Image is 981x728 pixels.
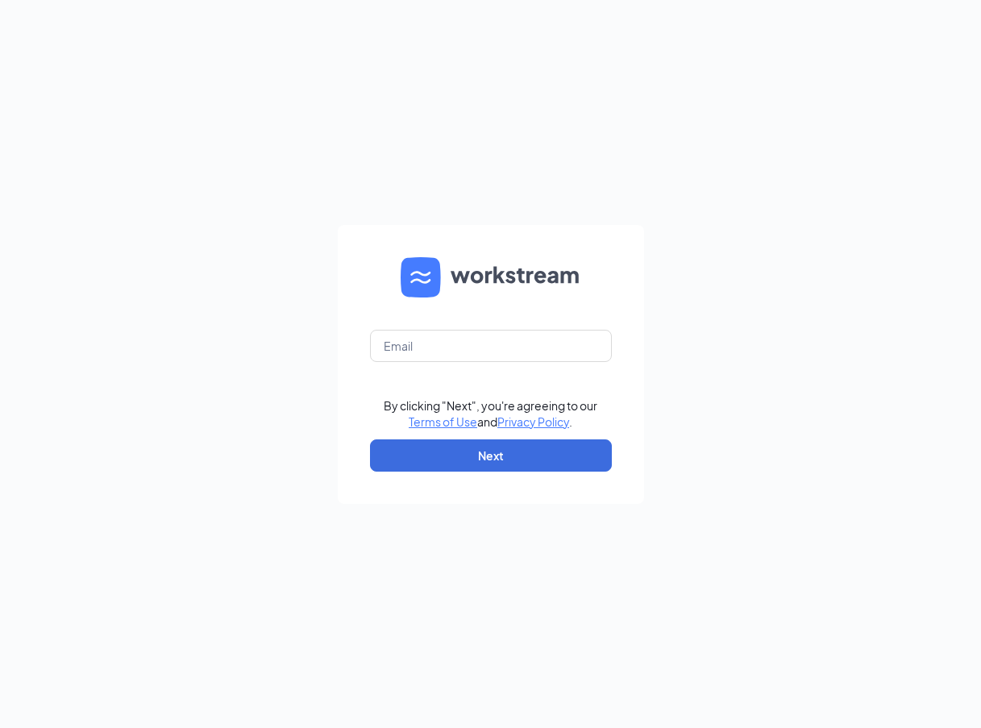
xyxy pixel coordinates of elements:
[384,397,597,430] div: By clicking "Next", you're agreeing to our and .
[370,439,612,472] button: Next
[401,257,581,297] img: WS logo and Workstream text
[497,414,569,429] a: Privacy Policy
[409,414,477,429] a: Terms of Use
[370,330,612,362] input: Email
